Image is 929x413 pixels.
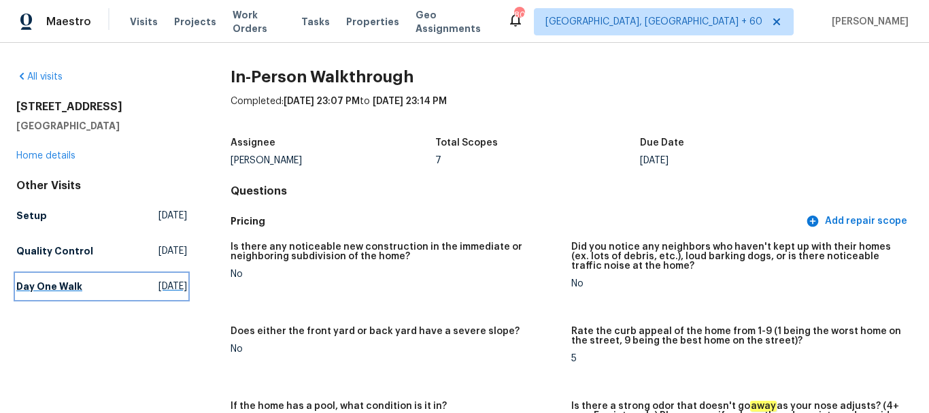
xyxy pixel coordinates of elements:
[16,72,63,82] a: All visits
[231,327,520,336] h5: Does either the front yard or back yard have a severe slope?
[16,209,47,222] h5: Setup
[809,213,907,230] span: Add repair scope
[16,274,187,299] a: Day One Walk[DATE]
[514,8,524,22] div: 800
[750,401,777,412] em: away
[826,15,909,29] span: [PERSON_NAME]
[346,15,399,29] span: Properties
[640,138,684,148] h5: Due Date
[174,15,216,29] span: Projects
[233,8,285,35] span: Work Orders
[435,156,640,165] div: 7
[16,100,187,114] h2: [STREET_ADDRESS]
[545,15,762,29] span: [GEOGRAPHIC_DATA], [GEOGRAPHIC_DATA] + 60
[231,138,275,148] h5: Assignee
[46,15,91,29] span: Maestro
[158,280,187,293] span: [DATE]
[571,279,902,288] div: No
[16,280,82,293] h5: Day One Walk
[231,214,803,229] h5: Pricing
[16,244,93,258] h5: Quality Control
[231,70,913,84] h2: In-Person Walkthrough
[571,242,902,271] h5: Did you notice any neighbors who haven't kept up with their homes (ex. lots of debris, etc.), lou...
[16,239,187,263] a: Quality Control[DATE]
[231,269,561,279] div: No
[373,97,447,106] span: [DATE] 23:14 PM
[16,179,187,193] div: Other Visits
[231,95,913,130] div: Completed: to
[16,119,187,133] h5: [GEOGRAPHIC_DATA]
[158,244,187,258] span: [DATE]
[231,344,561,354] div: No
[231,401,447,411] h5: If the home has a pool, what condition is it in?
[231,184,913,198] h4: Questions
[16,203,187,228] a: Setup[DATE]
[158,209,187,222] span: [DATE]
[435,138,498,148] h5: Total Scopes
[416,8,491,35] span: Geo Assignments
[803,209,913,234] button: Add repair scope
[640,156,845,165] div: [DATE]
[16,151,75,161] a: Home details
[301,17,330,27] span: Tasks
[231,156,435,165] div: [PERSON_NAME]
[284,97,360,106] span: [DATE] 23:07 PM
[130,15,158,29] span: Visits
[231,242,561,261] h5: Is there any noticeable new construction in the immediate or neighboring subdivision of the home?
[571,354,902,363] div: 5
[571,327,902,346] h5: Rate the curb appeal of the home from 1-9 (1 being the worst home on the street, 9 being the best...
